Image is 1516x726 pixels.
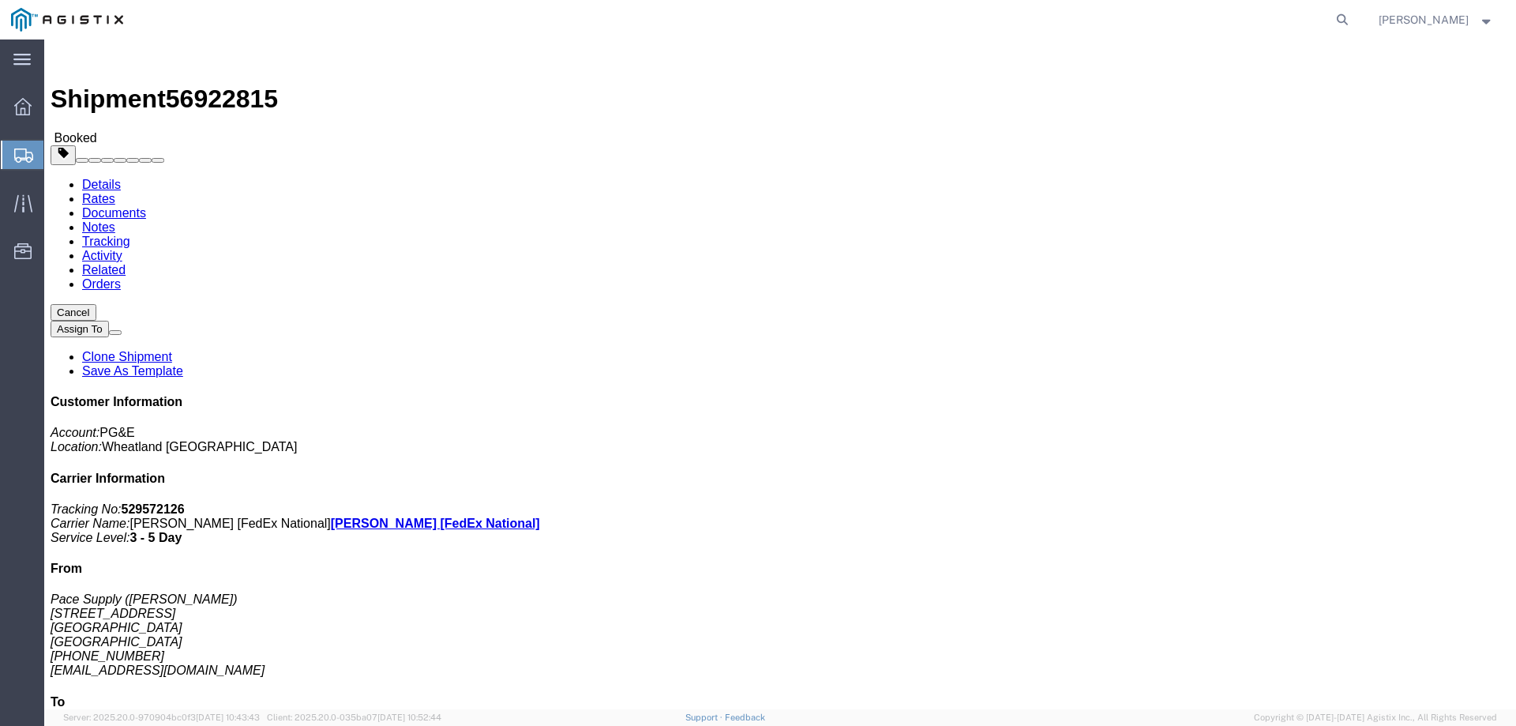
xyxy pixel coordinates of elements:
img: logo [11,8,123,32]
span: Krista Meyers [1379,11,1469,28]
span: [DATE] 10:43:43 [196,713,260,722]
span: Client: 2025.20.0-035ba07 [267,713,441,722]
span: Copyright © [DATE]-[DATE] Agistix Inc., All Rights Reserved [1254,711,1497,724]
span: [DATE] 10:52:44 [377,713,441,722]
a: Feedback [725,713,765,722]
span: Server: 2025.20.0-970904bc0f3 [63,713,260,722]
a: Support [685,713,725,722]
iframe: FS Legacy Container [44,39,1516,709]
button: [PERSON_NAME] [1378,10,1495,29]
